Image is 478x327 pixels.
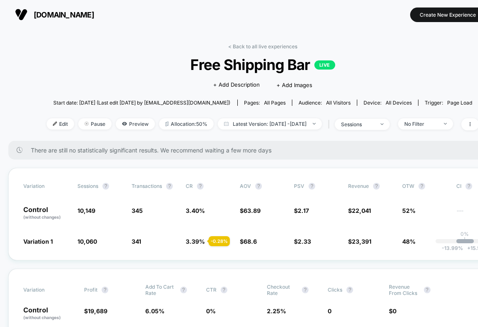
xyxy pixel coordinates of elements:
[23,284,69,296] span: Variation
[402,207,416,214] span: 52%
[444,123,447,125] img: end
[197,183,204,190] button: ?
[240,207,261,214] span: $
[244,207,261,214] span: 63.89
[294,207,309,214] span: $
[53,122,57,126] img: edit
[389,284,420,296] span: Revenue From Clicks
[299,100,351,106] div: Audience:
[352,207,371,214] span: 22,041
[302,287,309,293] button: ?
[78,118,112,130] span: Pause
[464,237,466,243] p: |
[240,238,257,245] span: $
[402,238,416,245] span: 48%
[12,8,97,21] button: [DOMAIN_NAME]
[23,307,76,321] p: Control
[34,10,94,19] span: [DOMAIN_NAME]
[206,287,217,293] span: CTR
[267,307,286,315] span: 2.25 %
[77,238,97,245] span: 10,060
[298,238,311,245] span: 2.33
[346,287,353,293] button: ?
[68,56,457,73] span: Free Shipping Bar
[389,307,396,315] span: $
[23,238,53,245] span: Variation 1
[47,118,74,130] span: Edit
[145,284,176,296] span: Add To Cart Rate
[165,122,169,126] img: rebalance
[23,183,69,190] span: Variation
[326,118,335,130] span: |
[447,100,472,106] span: Page Load
[180,287,187,293] button: ?
[88,307,107,315] span: 19,689
[145,307,164,315] span: 6.05 %
[402,183,448,190] span: OTW
[228,43,297,50] a: < Back to all live experiences
[15,8,27,21] img: Visually logo
[84,307,107,315] span: $
[267,284,298,296] span: Checkout Rate
[218,118,322,130] span: Latest Version: [DATE] - [DATE]
[348,207,371,214] span: $
[213,81,260,89] span: + Add Description
[328,287,342,293] span: Clicks
[309,183,315,190] button: ?
[442,245,463,251] span: -13.99 %
[132,183,162,189] span: Transactions
[186,207,205,214] span: 3.40 %
[23,315,61,320] span: (without changes)
[341,121,374,127] div: sessions
[373,183,380,190] button: ?
[186,183,193,189] span: CR
[85,122,89,126] img: end
[23,206,69,220] p: Control
[77,183,98,189] span: Sessions
[298,207,309,214] span: 2.17
[206,307,216,315] span: 0 %
[381,123,383,125] img: end
[326,100,351,106] span: All Visitors
[221,287,227,293] button: ?
[240,183,251,189] span: AOV
[132,238,141,245] span: 341
[294,238,311,245] span: $
[348,183,369,189] span: Revenue
[244,100,286,106] div: Pages:
[244,238,257,245] span: 68.6
[102,183,109,190] button: ?
[264,100,286,106] span: all pages
[53,100,230,106] span: Start date: [DATE] (Last edit [DATE] by [EMAIL_ADDRESS][DOMAIN_NAME])
[386,100,412,106] span: all devices
[424,287,431,293] button: ?
[313,123,316,125] img: end
[209,236,230,246] div: - 0.28 %
[255,183,262,190] button: ?
[461,231,469,237] p: 0%
[418,183,425,190] button: ?
[314,60,335,70] p: LIVE
[352,238,371,245] span: 23,391
[393,307,396,315] span: 0
[166,183,173,190] button: ?
[404,121,438,127] div: No Filter
[294,183,304,189] span: PSV
[357,100,418,106] span: Device:
[132,207,143,214] span: 345
[159,118,214,130] span: Allocation: 50%
[116,118,155,130] span: Preview
[186,238,205,245] span: 3.39 %
[425,100,472,106] div: Trigger:
[77,207,95,214] span: 10,149
[328,307,331,315] span: 0
[23,215,61,220] span: (without changes)
[348,238,371,245] span: $
[276,82,312,88] span: + Add Images
[84,287,97,293] span: Profit
[102,287,108,293] button: ?
[467,245,471,251] span: +
[224,122,229,126] img: calendar
[466,183,472,190] button: ?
